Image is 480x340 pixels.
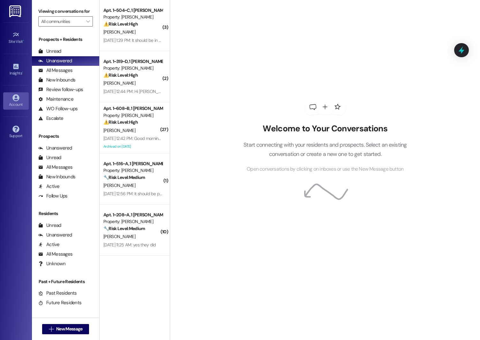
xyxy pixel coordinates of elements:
a: Site Visit • [3,29,29,47]
div: Unanswered [38,58,72,64]
div: Escalate [38,115,63,122]
span: [PERSON_NAME] [103,234,135,239]
div: Apt. 1~319~D, 1 [PERSON_NAME] [103,58,162,65]
a: Insights • [3,61,29,78]
div: Unanswered [38,145,72,151]
div: Property: [PERSON_NAME] [103,14,162,20]
div: Apt. 1~504~C, 1 [PERSON_NAME] [103,7,162,14]
div: Active [38,241,60,248]
span: [PERSON_NAME] [103,127,135,133]
div: All Messages [38,67,72,74]
div: Residents [32,210,99,217]
div: Property: [PERSON_NAME] [103,167,162,174]
div: Future Residents [38,299,81,306]
div: Apt. 1~208~A, 1 [PERSON_NAME] [103,212,162,218]
button: New Message [42,324,89,334]
div: Unknown [38,260,65,267]
div: WO Follow-ups [38,105,78,112]
div: Unanswered [38,232,72,238]
span: New Message [56,326,82,332]
span: [PERSON_NAME] [103,80,135,86]
div: Review follow-ups [38,86,83,93]
span: Open conversations by clicking on inboxes or use the New Message button [247,165,403,173]
div: Archived on [DATE] [103,143,163,151]
div: All Messages [38,164,72,171]
div: Property: [PERSON_NAME] [103,218,162,225]
div: Unread [38,222,61,229]
div: [DATE] 1:29 PM: It should be in an envelope in the rent slot, can you let me know if you still ha... [103,37,303,43]
p: Start connecting with your residents and prospects. Select an existing conversation or create a n... [234,140,416,158]
a: Support [3,124,29,141]
div: New Inbounds [38,77,75,83]
div: [DATE] 12:44 PM: Hi [PERSON_NAME], did my rent not get paid for this month? [103,89,247,94]
i:  [49,327,54,332]
span: • [23,38,24,43]
div: Apt. 1~608~B, 1 [PERSON_NAME] [103,105,162,112]
div: Maintenance [38,96,73,103]
div: Apt. 1~516~A, 1 [PERSON_NAME] [103,160,162,167]
span: [PERSON_NAME] [103,29,135,35]
div: [DATE] 12:42 PM: Good morning. I put the rent in the payment box [DATE][DATE]. [103,135,249,141]
input: All communities [41,16,83,27]
i:  [86,19,90,24]
strong: 🔧 Risk Level: Medium [103,174,145,180]
div: [DATE] 12:56 PM: It should be paid [103,191,165,197]
a: Account [3,92,29,110]
div: Unread [38,154,61,161]
div: New Inbounds [38,174,75,180]
div: Follow Ups [38,193,68,199]
strong: ⚠️ Risk Level: High [103,21,138,27]
div: Unread [38,48,61,55]
strong: ⚠️ Risk Level: High [103,119,138,125]
div: Active [38,183,60,190]
div: Property: [PERSON_NAME] [103,65,162,72]
div: Past Residents [38,290,77,297]
span: • [22,70,23,74]
img: ResiDesk Logo [9,5,22,17]
div: [DATE] 11:25 AM: yes they did [103,242,156,248]
span: [PERSON_NAME] [103,182,135,188]
strong: 🔧 Risk Level: Medium [103,226,145,231]
div: Property: [PERSON_NAME] [103,112,162,119]
strong: ⚠️ Risk Level: High [103,72,138,78]
h2: Welcome to Your Conversations [234,124,416,134]
div: Prospects [32,133,99,140]
div: Past + Future Residents [32,278,99,285]
label: Viewing conversations for [38,6,93,16]
div: Prospects + Residents [32,36,99,43]
div: All Messages [38,251,72,258]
